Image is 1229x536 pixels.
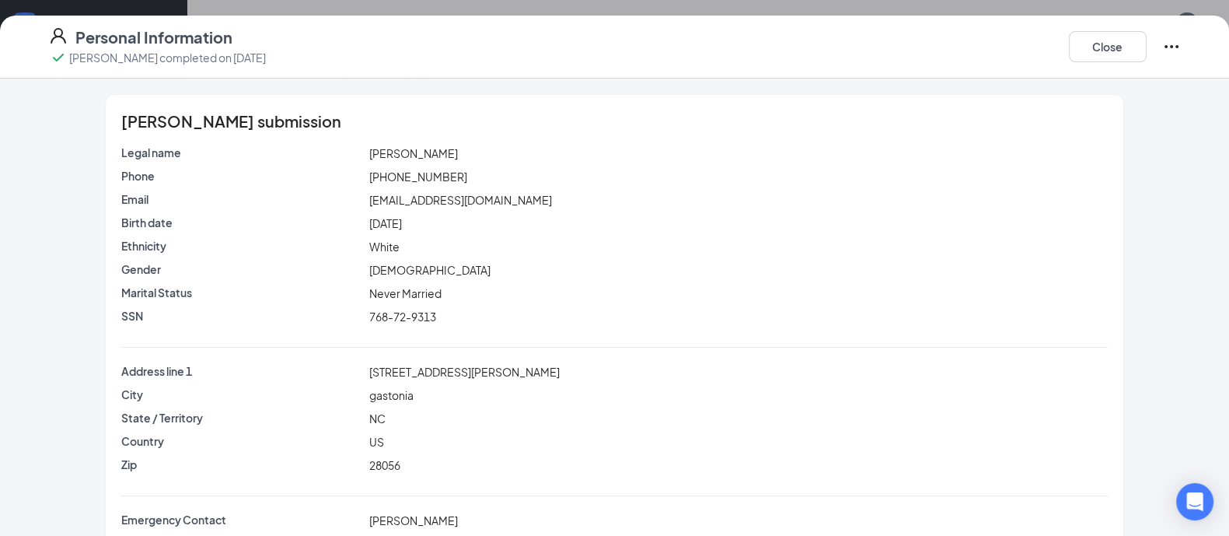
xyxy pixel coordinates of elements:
p: Birth date [121,215,363,230]
p: Marital Status [121,285,363,300]
span: [PERSON_NAME] [369,513,458,527]
span: White [369,240,400,254]
p: City [121,387,363,402]
p: SSN [121,308,363,324]
p: State / Territory [121,410,363,426]
p: Email [121,191,363,207]
span: [DEMOGRAPHIC_DATA] [369,263,491,277]
button: Close [1069,31,1147,62]
span: gastonia [369,388,414,402]
p: Legal name [121,145,363,160]
p: Phone [121,168,363,184]
p: Zip [121,457,363,472]
svg: Ellipses [1162,37,1181,56]
span: [EMAIL_ADDRESS][DOMAIN_NAME] [369,193,552,207]
span: [STREET_ADDRESS][PERSON_NAME] [369,365,560,379]
div: Open Intercom Messenger [1176,483,1213,520]
p: Emergency Contact [121,512,363,527]
span: Never Married [369,286,442,300]
span: [PERSON_NAME] submission [121,114,341,129]
p: Country [121,433,363,449]
span: [PERSON_NAME] [369,146,458,160]
span: 28056 [369,458,400,472]
h4: Personal Information [75,26,232,48]
span: US [369,435,384,449]
span: 768-72-9313 [369,310,436,324]
span: [PHONE_NUMBER] [369,170,467,184]
p: Address line 1 [121,363,363,379]
span: NC [369,412,386,426]
span: [DATE] [369,216,402,230]
svg: Checkmark [49,48,68,67]
svg: User [49,26,68,45]
p: [PERSON_NAME] completed on [DATE] [69,50,266,65]
p: Gender [121,261,363,277]
p: Ethnicity [121,238,363,254]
